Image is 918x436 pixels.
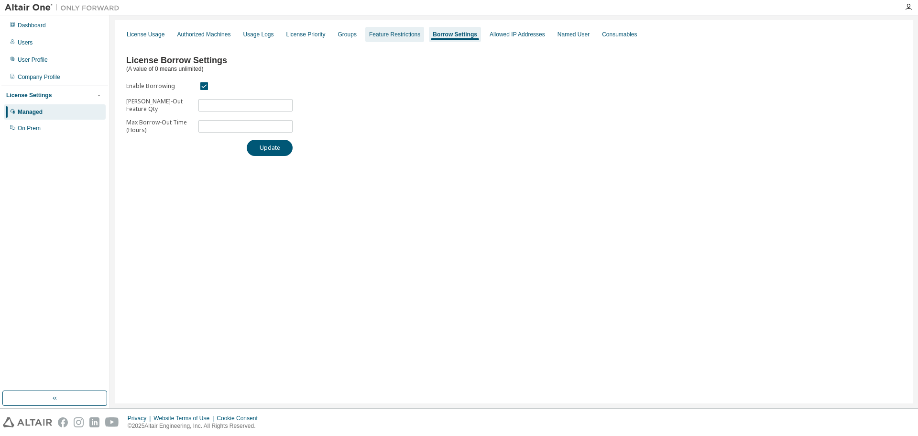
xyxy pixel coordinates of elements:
label: Max Borrow-Out Time (Hours) [126,119,193,134]
span: (A value of 0 means unlimited) [126,66,203,72]
div: Allowed IP Addresses [490,31,545,38]
div: Privacy [128,414,153,422]
div: License Settings [6,91,52,99]
div: License Usage [127,31,164,38]
div: License Priority [286,31,326,38]
span: License Borrow Settings [126,56,227,65]
div: Dashboard [18,22,46,29]
div: Consumables [602,31,637,38]
div: Cookie Consent [217,414,263,422]
div: Users [18,39,33,46]
img: facebook.svg [58,417,68,427]
label: [PERSON_NAME]-Out Feature Qty [126,98,193,113]
button: Update [247,140,293,156]
div: Managed [18,108,43,116]
p: © 2025 Altair Engineering, Inc. All Rights Reserved. [128,422,263,430]
div: User Profile [18,56,48,64]
div: On Prem [18,124,41,132]
img: linkedin.svg [89,417,99,427]
div: Named User [557,31,590,38]
div: Groups [338,31,357,38]
div: Feature Restrictions [369,31,420,38]
div: Borrow Settings [433,31,477,38]
img: youtube.svg [105,417,119,427]
div: Usage Logs [243,31,273,38]
label: Enable Borrowing [126,82,193,90]
div: Authorized Machines [177,31,230,38]
img: altair_logo.svg [3,417,52,427]
div: Website Terms of Use [153,414,217,422]
div: Company Profile [18,73,60,81]
img: instagram.svg [74,417,84,427]
img: Altair One [5,3,124,12]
